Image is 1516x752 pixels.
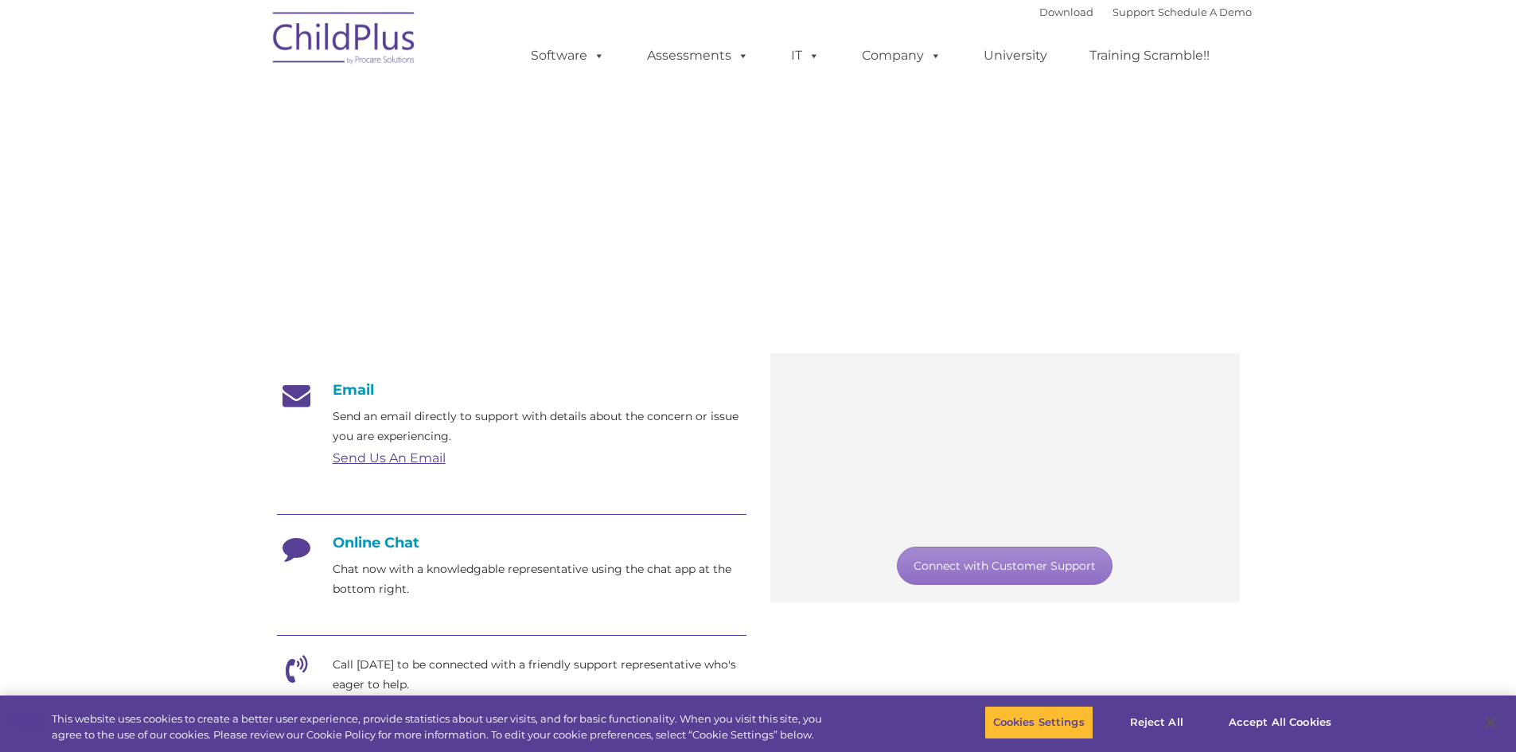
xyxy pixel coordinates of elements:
[968,40,1063,72] a: University
[52,711,834,742] div: This website uses cookies to create a better user experience, provide statistics about user visit...
[1220,706,1340,739] button: Accept All Cookies
[631,40,765,72] a: Assessments
[897,547,1113,585] a: Connect with Customer Support
[515,40,621,72] a: Software
[333,407,746,446] p: Send an email directly to support with details about the concern or issue you are experiencing.
[846,40,957,72] a: Company
[333,450,446,466] a: Send Us An Email
[277,381,746,399] h4: Email
[984,706,1093,739] button: Cookies Settings
[775,40,836,72] a: IT
[1158,6,1252,18] a: Schedule A Demo
[333,559,746,599] p: Chat now with a knowledgable representative using the chat app at the bottom right.
[277,534,746,551] h4: Online Chat
[1113,6,1155,18] a: Support
[265,1,424,80] img: ChildPlus by Procare Solutions
[333,655,746,695] p: Call [DATE] to be connected with a friendly support representative who's eager to help.
[1039,6,1252,18] font: |
[1074,40,1226,72] a: Training Scramble!!
[1039,6,1093,18] a: Download
[1473,705,1508,740] button: Close
[1107,706,1206,739] button: Reject All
